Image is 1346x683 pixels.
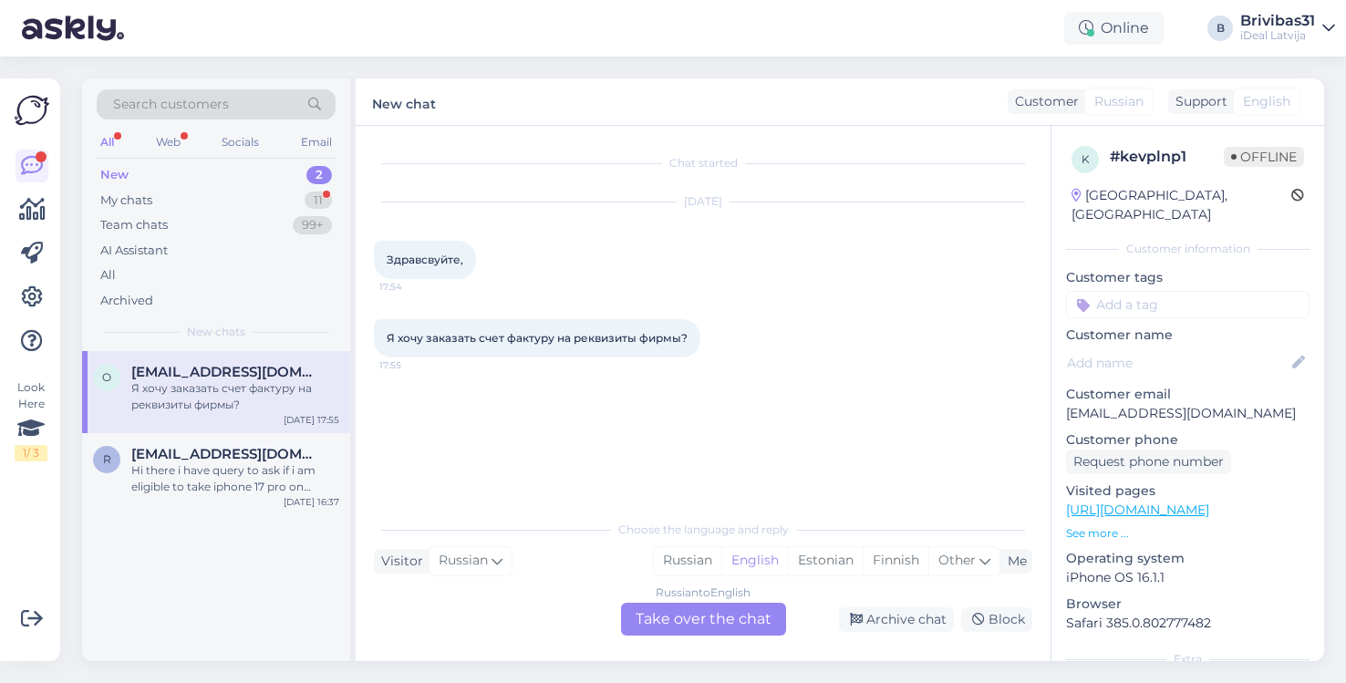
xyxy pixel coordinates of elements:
div: Look Here [15,379,47,461]
div: # kevplnp1 [1110,146,1224,168]
div: Block [961,607,1032,632]
p: iPhone OS 16.1.1 [1066,568,1310,587]
p: Operating system [1066,549,1310,568]
span: o [102,370,111,384]
div: Team chats [100,216,168,234]
div: All [100,266,116,285]
p: Visited pages [1066,481,1310,501]
div: [DATE] 17:55 [284,413,339,427]
span: 17:55 [379,358,448,372]
label: New chat [372,89,436,114]
div: Chat started [374,155,1032,171]
div: [DATE] 16:37 [284,495,339,509]
p: [EMAIL_ADDRESS][DOMAIN_NAME] [1066,404,1310,423]
div: Request phone number [1066,450,1231,474]
div: Brivibas31 [1240,14,1315,28]
span: oksanaauzinia@gmail.com [131,364,321,380]
span: Search customers [113,95,229,114]
div: Choose the language and reply [374,522,1032,538]
div: [DATE] [374,193,1032,210]
div: English [721,547,788,574]
div: Finnish [863,547,928,574]
div: Take over the chat [621,603,786,636]
div: Russian [654,547,721,574]
span: Russian [439,551,488,571]
div: Я хочу заказать счет фактуру на реквизиты фирмы? [131,380,339,413]
span: Здравсвуйте, [387,253,463,266]
div: Customer [1008,92,1079,111]
div: Socials [218,130,263,154]
div: 2 [306,166,332,184]
img: Askly Logo [15,93,49,128]
div: 11 [305,191,332,210]
div: [GEOGRAPHIC_DATA], [GEOGRAPHIC_DATA] [1072,186,1291,224]
span: 17:54 [379,280,448,294]
span: New chats [187,324,245,340]
p: See more ... [1066,525,1310,542]
div: New [100,166,129,184]
span: r [103,452,111,466]
div: 1 / 3 [15,445,47,461]
div: Russian to English [656,585,751,601]
div: Estonian [788,547,863,574]
span: k [1082,152,1090,166]
span: Я хочу заказать счет фактуру на реквизиты фирмы? [387,331,688,345]
div: AI Assistant [100,242,168,260]
div: Archive chat [839,607,954,632]
p: Customer phone [1066,430,1310,450]
div: Visitor [374,552,423,571]
div: Me [1000,552,1027,571]
div: 99+ [293,216,332,234]
span: rishabkumar1500@gmail.com [131,446,321,462]
div: Archived [100,292,153,310]
a: [URL][DOMAIN_NAME] [1066,502,1209,518]
div: Online [1064,12,1164,45]
div: Email [297,130,336,154]
span: English [1243,92,1290,111]
a: Brivibas31iDeal Latvija [1240,14,1335,43]
p: Customer tags [1066,268,1310,287]
div: All [97,130,118,154]
div: Customer information [1066,241,1310,257]
div: Support [1168,92,1227,111]
p: Customer email [1066,385,1310,404]
span: Offline [1224,147,1304,167]
input: Add name [1067,353,1289,373]
p: Safari 385.0.802777482 [1066,614,1310,633]
div: My chats [100,191,152,210]
input: Add a tag [1066,291,1310,318]
div: iDeal Latvija [1240,28,1315,43]
div: Hi there i have query to ask if i am eligible to take iphone 17 pro on lease? [131,462,339,495]
div: B [1207,16,1233,41]
div: Web [152,130,184,154]
span: Russian [1094,92,1144,111]
div: Extra [1066,651,1310,667]
p: Browser [1066,595,1310,614]
p: Customer name [1066,326,1310,345]
span: Other [938,552,976,568]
